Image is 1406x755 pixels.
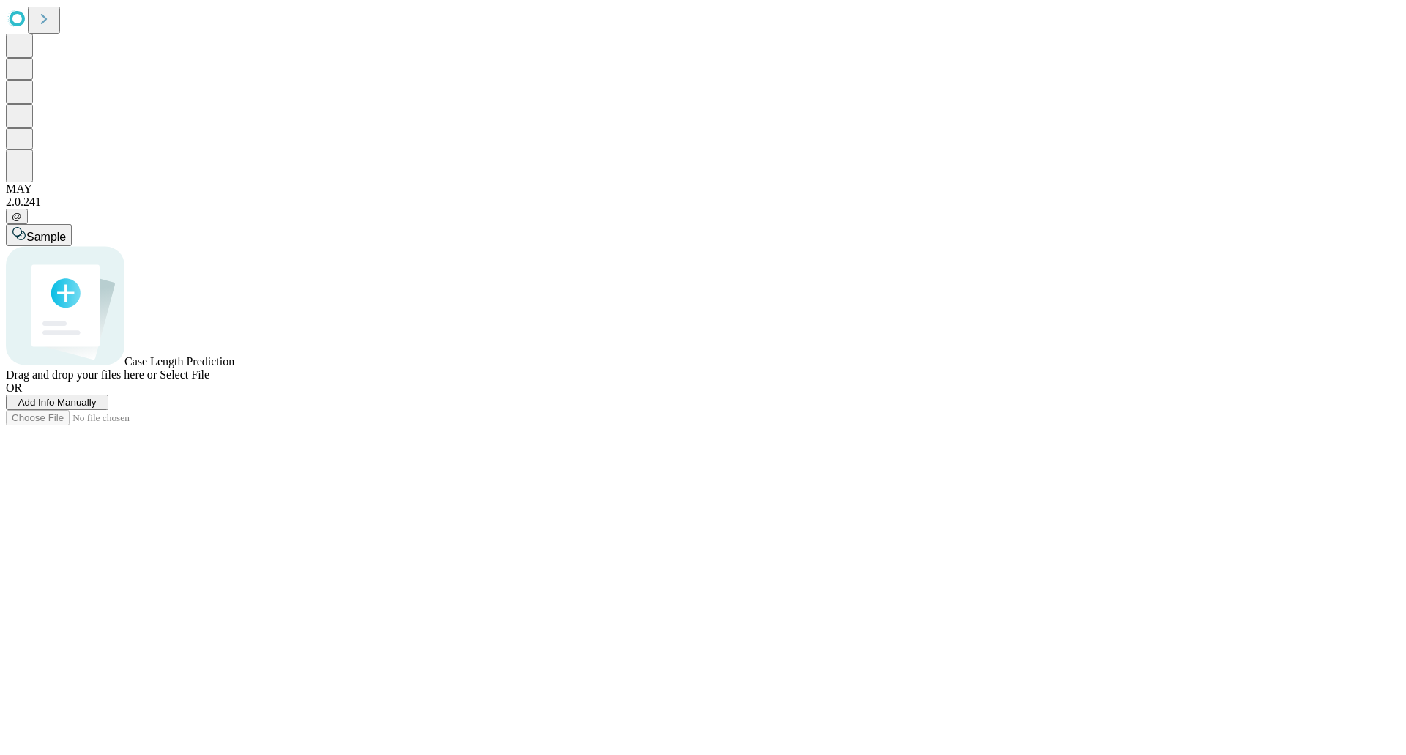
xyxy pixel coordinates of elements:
button: @ [6,209,28,224]
span: Sample [26,231,66,243]
span: Case Length Prediction [124,355,234,368]
div: 2.0.241 [6,196,1400,209]
button: Sample [6,224,72,246]
button: Add Info Manually [6,395,108,410]
span: Add Info Manually [18,397,97,408]
span: @ [12,211,22,222]
span: Select File [160,368,209,381]
span: OR [6,382,22,394]
span: Drag and drop your files here or [6,368,157,381]
div: MAY [6,182,1400,196]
